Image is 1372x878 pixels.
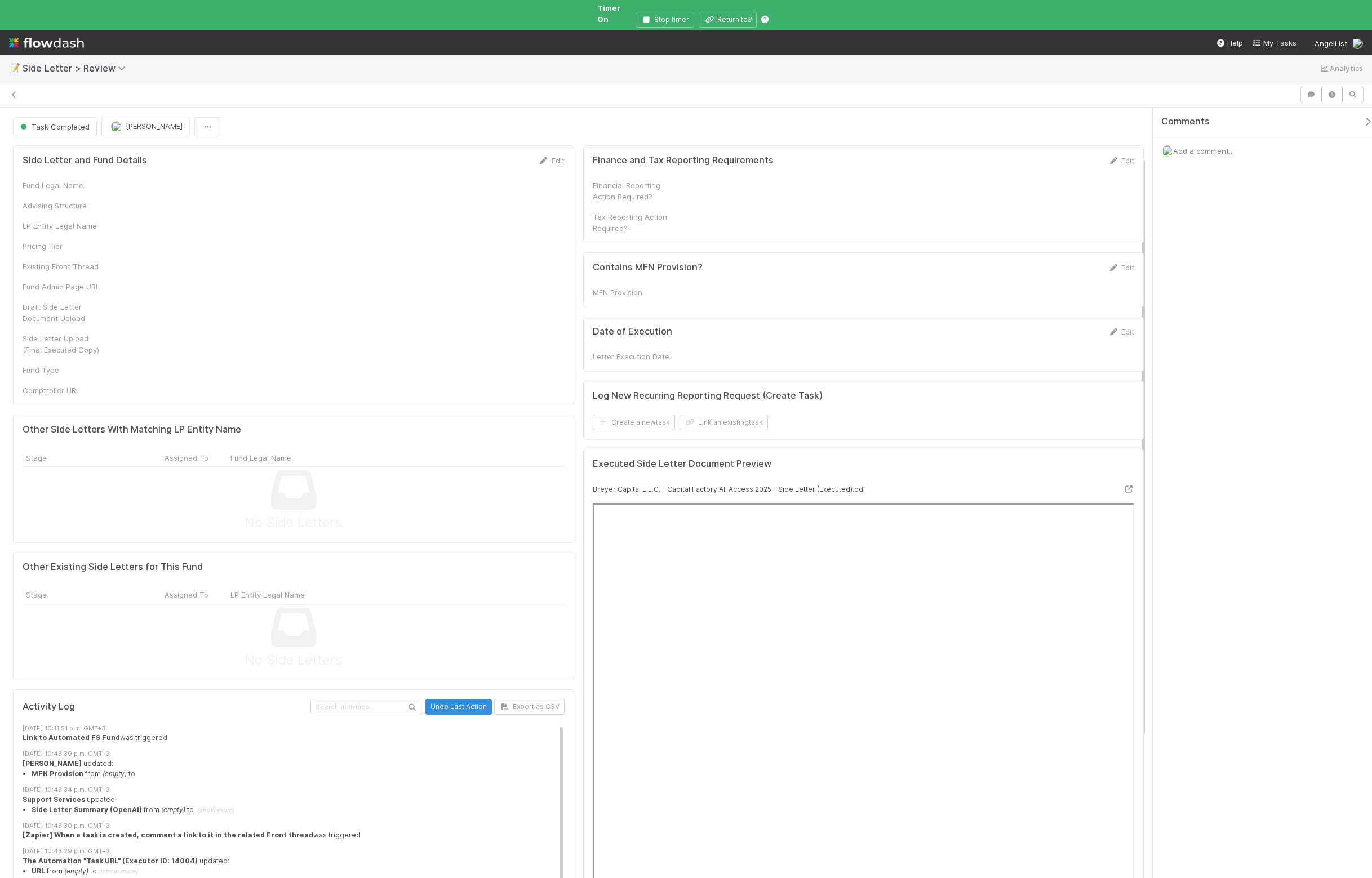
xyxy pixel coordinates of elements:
[23,759,575,779] div: updated:
[23,701,308,712] h5: Activity Log
[23,724,575,733] div: [DATE] 10:11:51 p.m. GMT+3
[636,12,694,28] button: Stop timer
[680,415,768,430] button: Link an existingtask
[23,759,82,768] strong: [PERSON_NAME]
[126,122,183,131] span: [PERSON_NAME]
[593,287,677,298] div: MFN Provision
[103,769,127,778] em: (empty)
[593,211,677,234] div: Tax Reporting Action Required?
[111,121,122,132] img: avatar_6177bb6d-328c-44fd-b6eb-4ffceaabafa4.png
[23,281,107,292] div: Fund Admin Page URL
[23,385,107,396] div: Comptroller URL
[23,364,107,376] div: Fund Type
[23,424,241,435] h5: Other Side Letters With Matching LP Entity Name
[1161,116,1210,127] span: Comments
[1252,38,1296,47] span: My Tasks
[23,261,107,272] div: Existing Front Thread
[1108,327,1134,336] a: Edit
[23,220,107,231] div: LP Entity Legal Name
[23,749,575,759] div: [DATE] 10:43:39 p.m. GMT+3
[593,351,677,362] div: Letter Execution Date
[23,831,313,839] strong: [Zapier] When a task is created, comment a link to it in the related Front thread
[23,301,107,324] div: Draft Side Letter Document Upload
[23,180,107,191] div: Fund Legal Name
[23,240,107,252] div: Pricing Tier
[13,117,97,136] button: Task Completed
[593,458,771,470] h5: Executed Side Letter Document Preview
[597,3,620,24] span: Timer On
[593,155,774,166] h5: Finance and Tax Reporting Requirements
[1173,146,1234,155] span: Add a comment...
[23,733,575,743] div: was triggered
[32,769,575,779] li: from to
[9,33,84,52] img: logo-inverted-e16ddd16eac7371096b0.svg
[1216,37,1243,48] div: Help
[425,699,492,715] button: Undo Last Action
[597,2,631,25] span: Timer On
[23,857,198,865] a: The Automation "Task URL" (Executor ID: 14004)
[18,122,90,131] span: Task Completed
[32,866,575,876] summary: URL from (empty) to (show more)
[230,452,291,463] span: Fund Legal Name
[494,699,565,715] button: Export as CSV
[1108,156,1134,165] a: Edit
[1108,263,1134,272] a: Edit
[1315,39,1347,48] span: AngelList
[32,805,142,814] strong: Side Letter Summary (OpenAI)
[245,512,342,533] span: No Side Letters
[197,806,235,814] span: (show more)
[23,846,575,856] div: [DATE] 10:43:29 p.m. GMT+3
[593,485,865,493] small: Breyer Capital L.L.C. - Capital Factory All Access 2025 - Side Letter (Executed).pdf
[26,589,47,600] span: Stage
[23,200,107,211] div: Advising Structure
[23,795,85,804] strong: Support Services
[32,769,83,778] strong: MFN Provision
[230,589,305,600] span: LP Entity Legal Name
[23,733,120,742] strong: Link to Automated FS Fund
[23,63,131,74] span: Side Letter > Review
[23,333,107,355] div: Side Letter Upload (Final Executed Copy)
[161,805,185,814] em: (empty)
[23,561,203,573] h5: Other Existing Side Letters for This Fund
[23,830,575,840] div: was triggered
[101,117,190,136] button: [PERSON_NAME]
[23,795,575,815] div: updated:
[165,589,208,600] span: Assigned To
[64,867,88,875] em: (empty)
[100,867,138,875] span: (show more)
[310,699,423,714] input: Search activities...
[593,262,703,273] h5: Contains MFN Provision?
[9,63,20,73] span: 📝
[593,326,672,337] h5: Date of Execution
[699,12,757,28] button: Return to8
[593,415,675,430] button: Create a newtask
[26,452,47,463] span: Stage
[538,156,565,165] a: Edit
[1162,145,1173,157] img: avatar_12dd09bb-393f-4edb-90ff-b12147216d3f.png
[748,15,752,24] i: 8
[32,805,575,815] summary: Side Letter Summary (OpenAI) from (empty) to (show more)
[1318,61,1363,75] a: Analytics
[23,821,575,831] div: [DATE] 10:43:30 p.m. GMT+3
[245,650,342,671] span: No Side Letters
[165,452,208,463] span: Assigned To
[23,856,575,877] div: updated:
[593,180,677,202] div: Financial Reporting Action Required?
[23,785,575,795] div: [DATE] 10:43:34 p.m. GMT+3
[23,155,147,166] h5: Side Letter and Fund Details
[1352,38,1363,49] img: avatar_12dd09bb-393f-4edb-90ff-b12147216d3f.png
[32,867,45,875] strong: URL
[1252,37,1296,48] a: My Tasks
[593,390,823,402] h5: Log New Recurring Reporting Request (Create Task)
